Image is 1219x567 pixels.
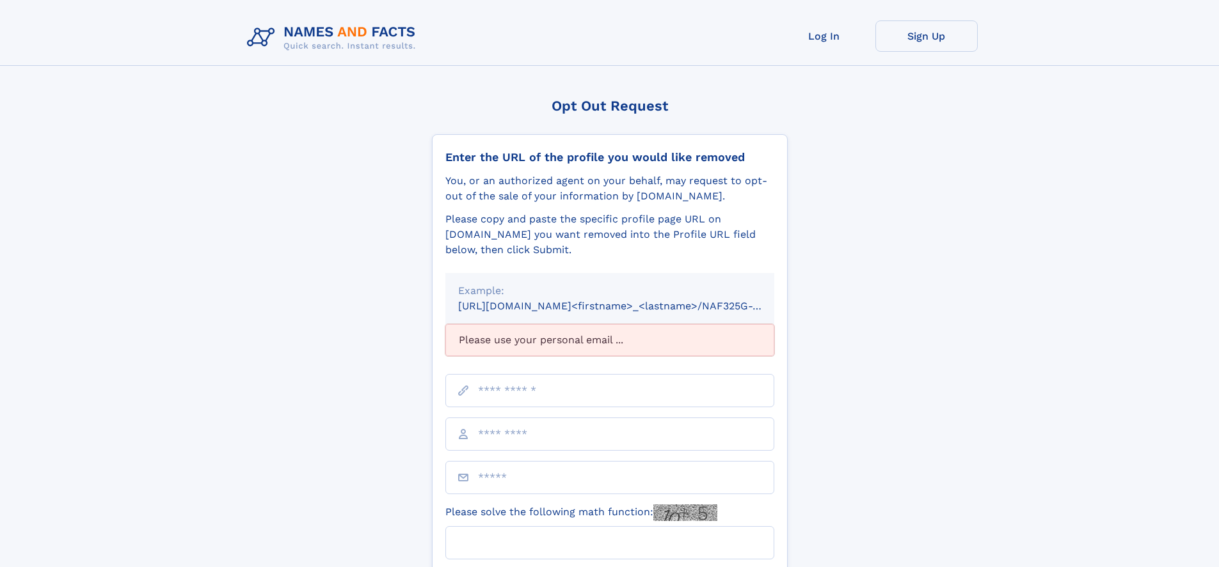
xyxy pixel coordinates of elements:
div: You, or an authorized agent on your behalf, may request to opt-out of the sale of your informatio... [445,173,774,204]
div: Example: [458,283,761,299]
div: Enter the URL of the profile you would like removed [445,150,774,164]
a: Sign Up [875,20,978,52]
div: Please use your personal email ... [445,324,774,356]
a: Log In [773,20,875,52]
div: Opt Out Request [432,98,788,114]
small: [URL][DOMAIN_NAME]<firstname>_<lastname>/NAF325G-xxxxxxxx [458,300,799,312]
img: Logo Names and Facts [242,20,426,55]
label: Please solve the following math function: [445,504,717,521]
div: Please copy and paste the specific profile page URL on [DOMAIN_NAME] you want removed into the Pr... [445,212,774,258]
